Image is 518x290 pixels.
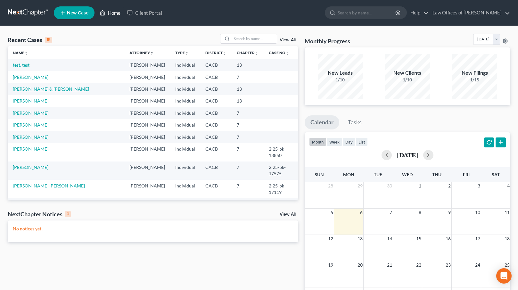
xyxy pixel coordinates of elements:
div: 15 [45,37,52,43]
a: Nameunfold_more [13,50,28,55]
button: week [326,137,342,146]
span: Thu [432,172,441,177]
i: unfold_more [285,51,289,55]
span: 18 [504,235,510,243]
td: [PERSON_NAME] [124,119,170,131]
td: CACB [200,119,232,131]
td: [PERSON_NAME] [124,143,170,161]
td: CACB [200,59,232,71]
span: 17 [474,235,481,243]
td: [PERSON_NAME] [124,71,170,83]
div: NextChapter Notices [8,210,71,218]
td: 7 [232,131,264,143]
td: 2:25-bk-17119 [264,180,298,198]
a: test, test [13,62,29,68]
td: 7 [232,107,264,119]
td: 7 [232,71,264,83]
td: CACB [200,198,232,223]
span: New Case [67,11,88,15]
a: [PERSON_NAME] [13,74,48,80]
a: Districtunfold_more [205,50,226,55]
a: Case Nounfold_more [269,50,289,55]
td: Individual [170,119,200,131]
span: 20 [357,261,363,269]
i: unfold_more [185,51,189,55]
a: [PERSON_NAME] [13,98,48,104]
td: 7 [232,119,264,131]
td: Individual [170,131,200,143]
span: 3 [477,182,481,190]
span: Mon [343,172,354,177]
td: 7 [232,162,264,180]
button: day [342,137,356,146]
td: 2:25-bk-18850 [264,143,298,161]
td: CACB [200,162,232,180]
i: unfold_more [223,51,226,55]
span: 28 [327,182,334,190]
td: [PERSON_NAME] [124,59,170,71]
a: View All [280,38,296,42]
td: 13 [232,83,264,95]
a: [PERSON_NAME] [13,146,48,152]
td: [PERSON_NAME] [124,162,170,180]
h2: [DATE] [397,152,418,158]
span: 15 [415,235,422,243]
a: Law Offices of [PERSON_NAME] [429,7,510,19]
i: unfold_more [150,51,154,55]
a: [PERSON_NAME] [13,110,48,116]
span: 13 [357,235,363,243]
p: No notices yet! [13,226,293,232]
a: [PERSON_NAME] [PERSON_NAME] [13,183,85,188]
td: Individual [170,95,200,107]
td: Individual [170,198,200,223]
div: New Clients [385,69,430,77]
td: Individual [170,162,200,180]
td: [PERSON_NAME] [124,180,170,198]
span: 14 [386,235,393,243]
td: CACB [200,71,232,83]
div: 1/10 [385,77,430,83]
span: 1 [418,182,422,190]
span: 24 [474,261,481,269]
td: 7 [232,143,264,161]
h3: Monthly Progress [305,37,350,45]
td: CACB [200,180,232,198]
a: [PERSON_NAME] & [PERSON_NAME] [13,86,89,92]
span: 4 [506,182,510,190]
td: CACB [200,131,232,143]
a: Client Portal [124,7,165,19]
td: CACB [200,95,232,107]
a: Tasks [342,115,367,129]
a: [PERSON_NAME] [13,164,48,170]
td: 7 [232,180,264,198]
button: list [356,137,368,146]
td: 13 [232,59,264,71]
a: Typeunfold_more [175,50,189,55]
a: Calendar [305,115,339,129]
button: month [309,137,326,146]
td: [PERSON_NAME] [124,131,170,143]
span: Sat [492,172,500,177]
span: 25 [504,261,510,269]
span: 19 [327,261,334,269]
a: Home [96,7,124,19]
input: Search by name... [232,34,277,43]
td: Individual [170,143,200,161]
div: Recent Cases [8,36,52,44]
td: [PERSON_NAME] [124,107,170,119]
span: 9 [448,209,451,216]
span: 7 [389,209,393,216]
span: Fri [463,172,470,177]
td: [PERSON_NAME] [124,95,170,107]
i: unfold_more [255,51,259,55]
span: 21 [386,261,393,269]
td: CACB [200,107,232,119]
a: [PERSON_NAME] [13,122,48,128]
div: New Filings [452,69,497,77]
span: 30 [386,182,393,190]
td: CACB [200,83,232,95]
span: 11 [504,209,510,216]
span: 16 [445,235,451,243]
div: 1/10 [318,77,363,83]
span: Sun [315,172,324,177]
